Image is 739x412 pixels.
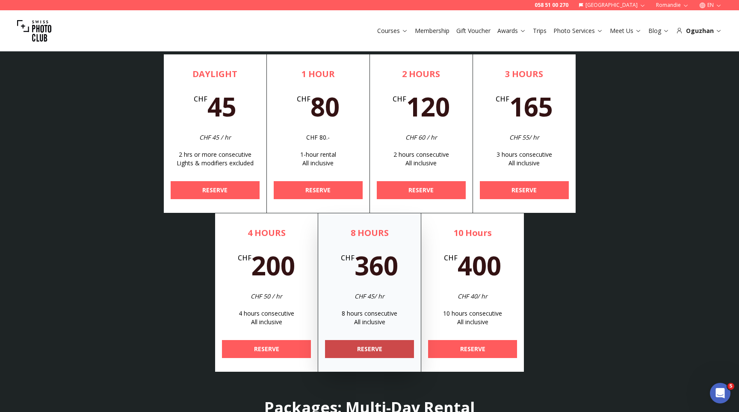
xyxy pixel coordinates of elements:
button: RESERVE [274,181,363,199]
a: Awards [497,27,526,35]
div: 3 hours consecutive All inclusive [480,133,569,167]
b: RESERVE [202,186,228,194]
span: CHF [194,94,207,119]
iframe: Intercom live chat [710,383,730,403]
button: RESERVE [377,181,466,199]
h4: 1 HOUR [274,68,363,80]
div: CHF 80.- 1-hour rental All inclusive [274,133,363,167]
b: RESERVE [357,345,382,353]
em: CHF 60 / hr [405,133,437,141]
b: RESERVE [305,186,331,194]
h5: 400 [458,253,501,278]
button: Trips [529,25,550,37]
b: RESERVE [511,186,537,194]
b: RESERVE [408,186,434,194]
button: RESERVE [428,340,517,358]
span: CHF [341,253,355,278]
button: Awards [494,25,529,37]
div: 4 hours consecutive All inclusive [222,292,311,326]
div: Oguzhan [676,27,722,35]
a: Photo Services [553,27,603,35]
a: Trips [533,27,547,35]
em: CHF 50 / hr [251,292,282,300]
span: CHF [238,253,251,278]
h5: 360 [355,253,398,278]
span: 5 [727,383,734,390]
span: CHF [496,94,509,119]
button: RESERVE [480,181,569,199]
a: Meet Us [610,27,641,35]
button: RESERVE [222,340,311,358]
h5: 120 [406,94,450,119]
h5: 165 [509,94,553,119]
h4: 2 HOURS [377,68,466,80]
a: Membership [415,27,449,35]
h5: 45 [207,94,236,119]
em: CHF 45 / hr [199,133,231,141]
h4: DAYLIGHT [171,68,260,80]
div: 2 hours consecutive All inclusive [377,133,466,167]
span: CHF [444,253,458,278]
a: Courses [377,27,408,35]
h5: 80 [310,94,340,119]
button: Gift Voucher [453,25,494,37]
button: RESERVE [325,340,414,358]
h4: 10 Hours [428,227,517,239]
h4: 8 HOURS [325,227,414,239]
em: CHF 45/ hr [355,292,384,300]
a: Gift Voucher [456,27,491,35]
h4: 3 HOURS [480,68,569,80]
em: CHF 55/ hr [509,133,539,141]
b: RESERVE [460,345,485,353]
button: Blog [645,25,673,37]
img: Swiss photo club [17,14,51,48]
div: 8 hours consecutive All inclusive [325,292,414,326]
div: 2 hrs or more consecutive Lights & modifiers excluded [171,150,260,167]
h5: 200 [251,253,295,278]
button: Membership [411,25,453,37]
button: Meet Us [606,25,645,37]
a: Blog [648,27,669,35]
em: CHF 40/ hr [458,292,488,300]
button: Courses [374,25,411,37]
span: CHF [297,94,310,119]
h4: 4 HOURS [222,227,311,239]
button: Photo Services [550,25,606,37]
a: 058 51 00 270 [535,2,568,9]
span: CHF [393,94,406,119]
button: RESERVE [171,181,260,199]
div: 10 hours consecutive All inclusive [428,292,517,326]
b: RESERVE [254,345,279,353]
